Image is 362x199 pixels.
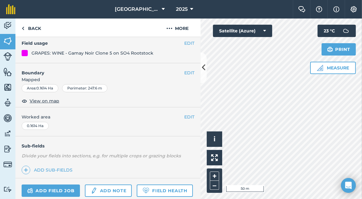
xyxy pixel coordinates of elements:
span: View on map [30,97,59,104]
a: Add note [85,184,132,197]
div: GRAPES: WINE - Gamay Noir Clone 5 on SO4 Rootstock [31,50,153,56]
img: svg+xml;base64,PD94bWwgdmVyc2lvbj0iMS4wIiBlbmNvZGluZz0idXRmLTgiPz4KPCEtLSBHZW5lcmF0b3I6IEFkb2JlIE... [3,160,12,169]
img: svg+xml;base64,PD94bWwgdmVyc2lvbj0iMS4wIiBlbmNvZGluZz0idXRmLTgiPz4KPCEtLSBHZW5lcmF0b3I6IEFkb2JlIE... [3,129,12,138]
img: svg+xml;base64,PD94bWwgdmVyc2lvbj0iMS4wIiBlbmNvZGluZz0idXRmLTgiPz4KPCEtLSBHZW5lcmF0b3I6IEFkb2JlIE... [3,114,12,123]
img: svg+xml;base64,PD94bWwgdmVyc2lvbj0iMS4wIiBlbmNvZGluZz0idXRmLTgiPz4KPCEtLSBHZW5lcmF0b3I6IEFkb2JlIE... [340,25,352,37]
button: + [210,172,219,181]
div: Area : 0.1614 Ha [22,84,58,92]
span: Mapped [15,76,201,83]
img: svg+xml;base64,PHN2ZyB4bWxucz0iaHR0cDovL3d3dy53My5vcmcvMjAwMC9zdmciIHdpZHRoPSIxNyIgaGVpZ2h0PSIxNy... [333,6,339,13]
span: i [214,135,215,143]
img: svg+xml;base64,PHN2ZyB4bWxucz0iaHR0cDovL3d3dy53My5vcmcvMjAwMC9zdmciIHdpZHRoPSI5IiBoZWlnaHQ9IjI0Ii... [22,25,24,32]
img: svg+xml;base64,PHN2ZyB4bWxucz0iaHR0cDovL3d3dy53My5vcmcvMjAwMC9zdmciIHdpZHRoPSIxNCIgaGVpZ2h0PSIyNC... [24,166,28,174]
img: A question mark icon [315,6,323,12]
img: Four arrows, one pointing top left, one top right, one bottom right and the last bottom left [211,154,218,161]
div: Perimeter : 247.6 m [62,84,107,92]
img: svg+xml;base64,PD94bWwgdmVyc2lvbj0iMS4wIiBlbmNvZGluZz0idXRmLTgiPz4KPCEtLSBHZW5lcmF0b3I6IEFkb2JlIE... [3,21,12,30]
h4: Sub-fields [15,143,201,149]
h4: Field usage [22,40,184,47]
img: svg+xml;base64,PD94bWwgdmVyc2lvbj0iMS4wIiBlbmNvZGluZz0idXRmLTgiPz4KPCEtLSBHZW5lcmF0b3I6IEFkb2JlIE... [27,187,33,194]
img: svg+xml;base64,PHN2ZyB4bWxucz0iaHR0cDovL3d3dy53My5vcmcvMjAwMC9zdmciIHdpZHRoPSIyMCIgaGVpZ2h0PSIyNC... [166,25,173,32]
button: EDIT [184,69,194,76]
img: A cog icon [350,6,357,12]
img: svg+xml;base64,PD94bWwgdmVyc2lvbj0iMS4wIiBlbmNvZGluZz0idXRmLTgiPz4KPCEtLSBHZW5lcmF0b3I6IEFkb2JlIE... [3,52,12,61]
button: EDIT [184,40,194,47]
img: svg+xml;base64,PHN2ZyB4bWxucz0iaHR0cDovL3d3dy53My5vcmcvMjAwMC9zdmciIHdpZHRoPSI1NiIgaGVpZ2h0PSI2MC... [3,83,12,92]
button: More [154,19,201,37]
span: 23 ° C [324,25,335,37]
img: svg+xml;base64,PHN2ZyB4bWxucz0iaHR0cDovL3d3dy53My5vcmcvMjAwMC9zdmciIHdpZHRoPSI1NiIgaGVpZ2h0PSI2MC... [3,36,12,46]
img: svg+xml;base64,PD94bWwgdmVyc2lvbj0iMS4wIiBlbmNvZGluZz0idXRmLTgiPz4KPCEtLSBHZW5lcmF0b3I6IEFkb2JlIE... [3,186,12,192]
h4: Boundary [15,63,184,76]
img: svg+xml;base64,PD94bWwgdmVyc2lvbj0iMS4wIiBlbmNvZGluZz0idXRmLTgiPz4KPCEtLSBHZW5lcmF0b3I6IEFkb2JlIE... [3,98,12,107]
button: i [207,131,222,147]
img: svg+xml;base64,PD94bWwgdmVyc2lvbj0iMS4wIiBlbmNvZGluZz0idXRmLTgiPz4KPCEtLSBHZW5lcmF0b3I6IEFkb2JlIE... [90,187,97,194]
img: svg+xml;base64,PHN2ZyB4bWxucz0iaHR0cDovL3d3dy53My5vcmcvMjAwMC9zdmciIHdpZHRoPSIxOSIgaGVpZ2h0PSIyNC... [327,46,333,53]
img: Two speech bubbles overlapping with the left bubble in the forefront [298,6,306,12]
img: Ruler icon [317,65,323,71]
span: [GEOGRAPHIC_DATA] [115,6,159,13]
button: 23 °C [318,25,356,37]
img: svg+xml;base64,PD94bWwgdmVyc2lvbj0iMS4wIiBlbmNvZGluZz0idXRmLTgiPz4KPCEtLSBHZW5lcmF0b3I6IEFkb2JlIE... [3,144,12,154]
span: Worked area [22,114,194,120]
span: 2025 [176,6,188,13]
div: Open Intercom Messenger [341,178,356,193]
a: Field Health [137,184,193,197]
em: Divide your fields into sections, e.g. for multiple crops or grazing blocks [22,153,181,159]
button: Print [322,43,356,56]
button: EDIT [184,114,194,120]
img: svg+xml;base64,PHN2ZyB4bWxucz0iaHR0cDovL3d3dy53My5vcmcvMjAwMC9zdmciIHdpZHRoPSIxOCIgaGVpZ2h0PSIyNC... [22,97,27,105]
button: – [210,181,219,190]
a: Add sub-fields [22,166,75,174]
button: Measure [310,62,356,74]
a: Add field job [22,184,80,197]
button: Satellite (Azure) [213,25,272,37]
img: fieldmargin Logo [6,4,15,14]
div: 0.1614 Ha [22,122,49,130]
button: View on map [22,97,59,105]
img: svg+xml;base64,PHN2ZyB4bWxucz0iaHR0cDovL3d3dy53My5vcmcvMjAwMC9zdmciIHdpZHRoPSI1NiIgaGVpZ2h0PSI2MC... [3,67,12,77]
a: Back [15,19,47,37]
